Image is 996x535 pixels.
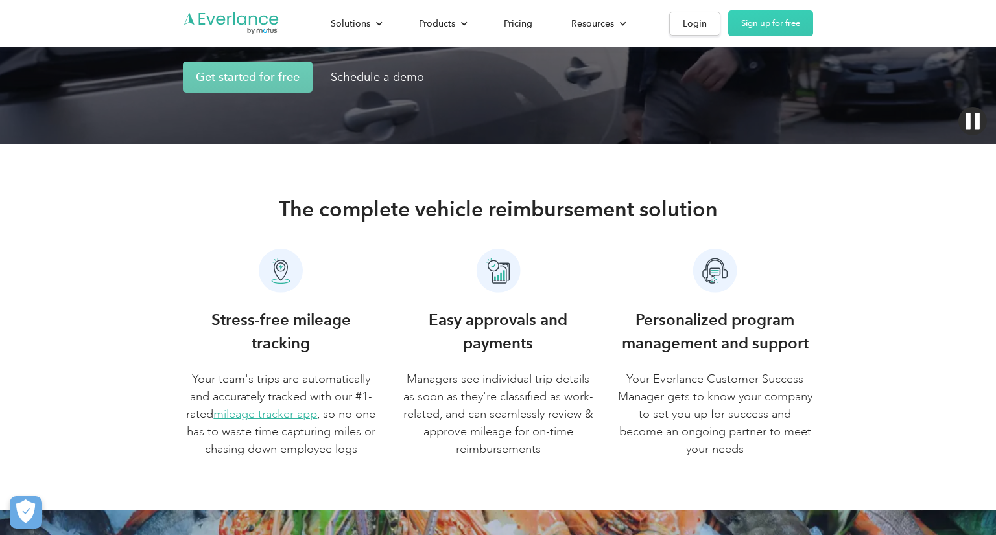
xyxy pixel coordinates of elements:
h3: Stress-free mileage tracking [183,308,379,355]
div: Products [406,12,478,35]
div: Resources [571,16,614,32]
a: Login [669,12,720,36]
a: Sign up for free [728,10,813,36]
div: Schedule a demo [331,69,424,85]
button: Cookies Settings [10,496,42,529]
img: Pause video [958,107,987,135]
p: Your team's trips are automatically and accurately tracked with our #1-rated , so no one has to w... [183,370,379,458]
input: Submit [136,64,201,91]
a: Schedule a demo [318,62,437,93]
div: Resources [558,12,637,35]
a: Pricing [491,12,545,35]
h3: Easy approvals and payments [400,308,597,355]
p: Managers see individual trip details as soon as they're classified as work-related, and can seaml... [400,370,597,458]
h2: The complete vehicle reimbursement solution [279,196,718,222]
a: Get started for free [183,62,313,93]
a: mileage tracker app [213,407,317,421]
div: Pricing [504,16,532,32]
div: Login [683,16,707,32]
div: Products [419,16,455,32]
h3: Personalized program management and support [617,308,813,355]
div: Solutions [318,12,393,35]
a: Go to homepage [183,11,280,36]
p: Your Everlance Customer Success Manager gets to know your company to set you up for success and b... [617,370,813,458]
div: Solutions [331,16,370,32]
span: Phone number [292,53,359,65]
